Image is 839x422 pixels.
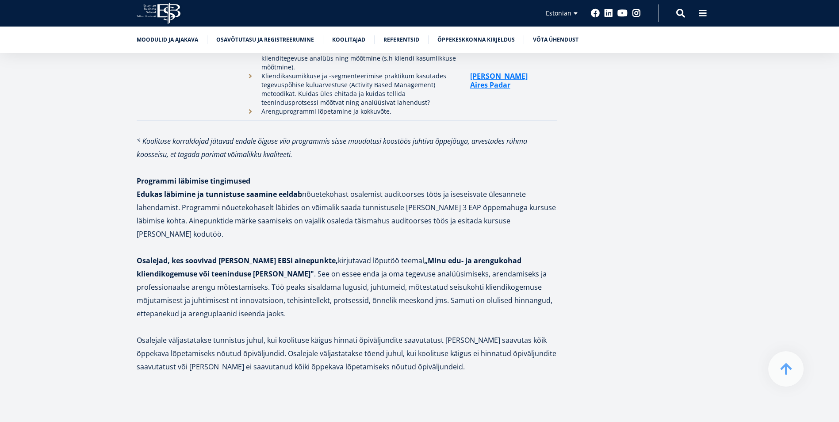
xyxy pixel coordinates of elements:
strong: Osalejad, kes soovivad [PERSON_NAME] EBSi ainepunkte, [137,256,338,265]
strong: Edukas läbimine ja tunnistuse saamine eeldab [137,189,302,199]
p: Osalejale väljastatakse tunnistus juhul, kui koolituse käigus hinnati õpiväljundite saavutatust [... [137,334,557,373]
a: Moodulid ja ajakava [137,35,198,44]
a: Koolitajad [332,35,365,44]
a: Youtube [617,9,628,18]
li: Arenguprogrammi lõpetamine ja kokkuvõte. [244,107,461,116]
p: kirjutavad lõputöö teemal . See on essee enda ja oma tegevuse analüüsimiseks, arendamiseks ja pro... [137,254,557,320]
a: Aires Padar [470,81,510,89]
li: Kliendisuhete ja kliendi elukaare kaardistamine, kliendisuhete ja klienditegevuse analüüs ning mõ... [244,45,461,72]
a: Osavõtutasu ja registreerumine [216,35,314,44]
p: nõuetekohast osalemist auditoorses töös ja iseseisvate ülesannete lahendamist. Programmi nõueteko... [137,174,557,241]
a: Võta ühendust [533,35,578,44]
strong: Programmi läbimise tingimused [137,176,250,186]
a: Õppekeskkonna kirjeldus [437,35,515,44]
em: * Koolituse korraldajad jätavad endale õiguse viia programmis sisse muudatusi koostöös juhtiva õp... [137,136,527,159]
a: Facebook [591,9,600,18]
a: Linkedin [604,9,613,18]
li: Kliendikasumikkuse ja -segmenteerimise praktikum kasutades tegevuspõhise kuluarvestuse (Activity ... [244,72,461,107]
a: Instagram [632,9,641,18]
a: [PERSON_NAME] [470,72,528,81]
a: Referentsid [383,35,419,44]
